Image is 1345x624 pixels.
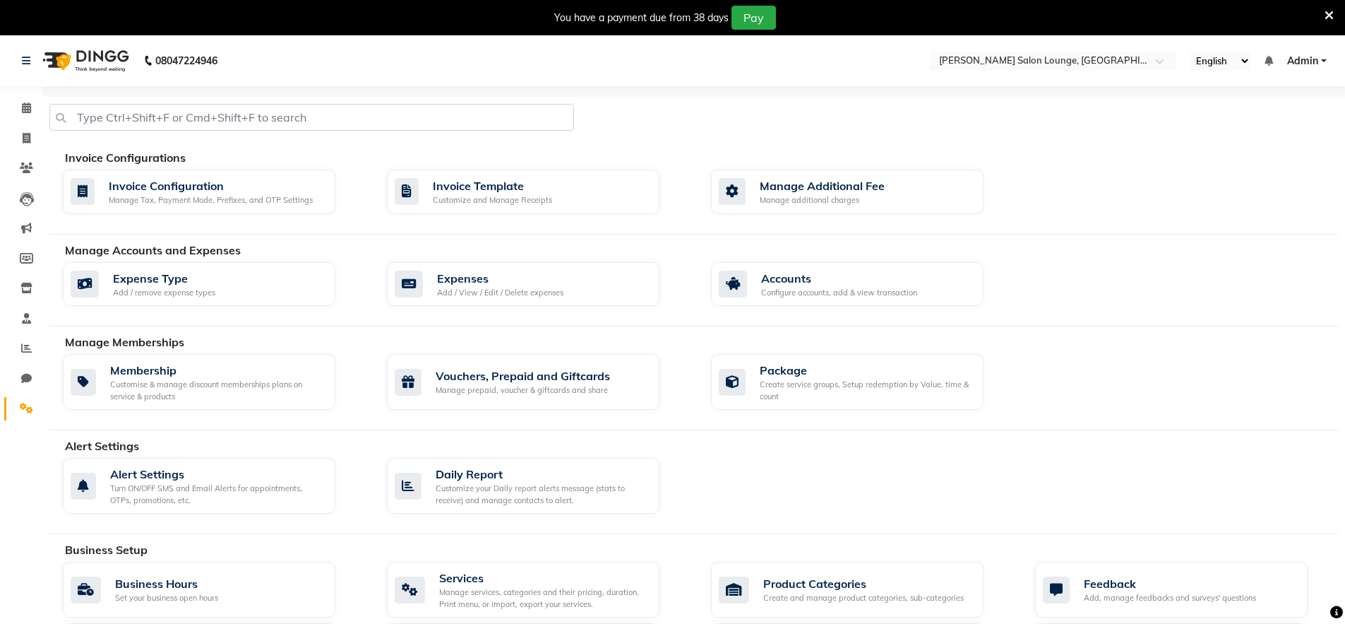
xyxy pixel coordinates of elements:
div: Customise & manage discount memberships plans on service & products [110,379,324,402]
div: Services [439,570,648,587]
div: Create and manage product categories, sub-categories [763,592,964,604]
div: Business Hours [115,575,218,592]
a: ServicesManage services, categories and their pricing, duration. Print menu, or import, export yo... [387,562,690,618]
div: Invoice Configuration [109,177,313,194]
div: Product Categories [763,575,964,592]
a: Manage Additional FeeManage additional charges [711,170,1014,214]
div: Feedback [1084,575,1256,592]
div: Manage services, categories and their pricing, duration. Print menu, or import, export your servi... [439,587,648,610]
div: You have a payment due from 38 days [554,11,729,25]
a: Business HoursSet your business open hours [63,562,366,618]
div: Expenses [437,270,563,287]
div: Add / remove expense types [113,287,215,299]
div: Vouchers, Prepaid and Giftcards [436,367,610,384]
div: Accounts [761,270,917,287]
a: Invoice ConfigurationManage Tax, Payment Mode, Prefixes, and OTP Settings [63,170,366,214]
div: Package [760,362,972,379]
a: PackageCreate service groups, Setup redemption by Value, time & count [711,354,1014,410]
img: logo [36,41,133,81]
div: Configure accounts, add & view transaction [761,287,917,299]
button: Pay [731,6,776,30]
a: Alert SettingsTurn ON/OFF SMS and Email Alerts for appointments, OTPs, promotions, etc. [63,458,366,514]
div: Manage additional charges [760,194,885,206]
b: 08047224946 [155,41,217,81]
div: Customize and Manage Receipts [433,194,552,206]
div: Daily Report [436,466,648,483]
a: MembershipCustomise & manage discount memberships plans on service & products [63,354,366,410]
div: Add, manage feedbacks and surveys' questions [1084,592,1256,604]
a: Expense TypeAdd / remove expense types [63,262,366,307]
div: Turn ON/OFF SMS and Email Alerts for appointments, OTPs, promotions, etc. [110,483,324,506]
a: Daily ReportCustomize your Daily report alerts message (stats to receive) and manage contacts to ... [387,458,690,514]
a: Vouchers, Prepaid and GiftcardsManage prepaid, voucher & giftcards and share [387,354,690,410]
div: Manage Tax, Payment Mode, Prefixes, and OTP Settings [109,194,313,206]
div: Invoice Template [433,177,552,194]
a: Invoice TemplateCustomize and Manage Receipts [387,170,690,214]
div: Membership [110,362,324,379]
div: Customize your Daily report alerts message (stats to receive) and manage contacts to alert. [436,483,648,506]
div: Add / View / Edit / Delete expenses [437,287,563,299]
input: Type Ctrl+Shift+F or Cmd+Shift+F to search [49,104,574,131]
a: ExpensesAdd / View / Edit / Delete expenses [387,262,690,307]
a: Product CategoriesCreate and manage product categories, sub-categories [711,562,1014,618]
div: Manage prepaid, voucher & giftcards and share [436,384,610,396]
div: Alert Settings [110,466,324,483]
div: Create service groups, Setup redemption by Value, time & count [760,379,972,402]
div: Expense Type [113,270,215,287]
div: Manage Additional Fee [760,177,885,194]
span: Admin [1287,54,1318,69]
div: Set your business open hours [115,592,218,604]
a: AccountsConfigure accounts, add & view transaction [711,262,1014,307]
a: FeedbackAdd, manage feedbacks and surveys' questions [1035,562,1338,618]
